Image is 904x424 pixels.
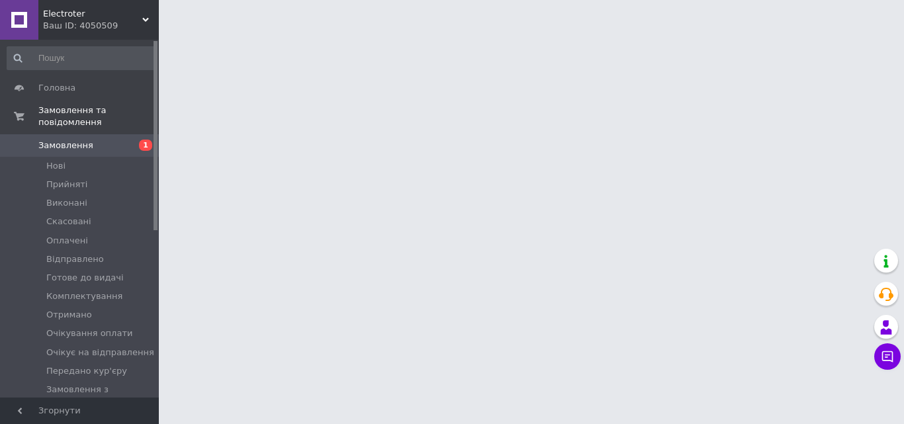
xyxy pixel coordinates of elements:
span: Готове до видачі [46,272,124,284]
button: Чат з покупцем [874,343,901,370]
span: Нові [46,160,66,172]
span: Відправлено [46,253,104,265]
input: Пошук [7,46,156,70]
span: Прийняті [46,179,87,191]
span: Замовлення з [PERSON_NAME] [46,384,155,407]
span: Замовлення [38,140,93,151]
span: Оплачені [46,235,88,247]
div: Ваш ID: 4050509 [43,20,159,32]
span: Передано кур'єру [46,365,127,377]
span: Комплектування [46,290,122,302]
span: Очікування оплати [46,327,132,339]
span: Виконані [46,197,87,209]
span: Скасовані [46,216,91,228]
span: Отримано [46,309,92,321]
span: Очікує на відправлення [46,347,154,359]
span: 1 [139,140,152,151]
span: Замовлення та повідомлення [38,105,159,128]
span: Electroter [43,8,142,20]
span: Головна [38,82,75,94]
